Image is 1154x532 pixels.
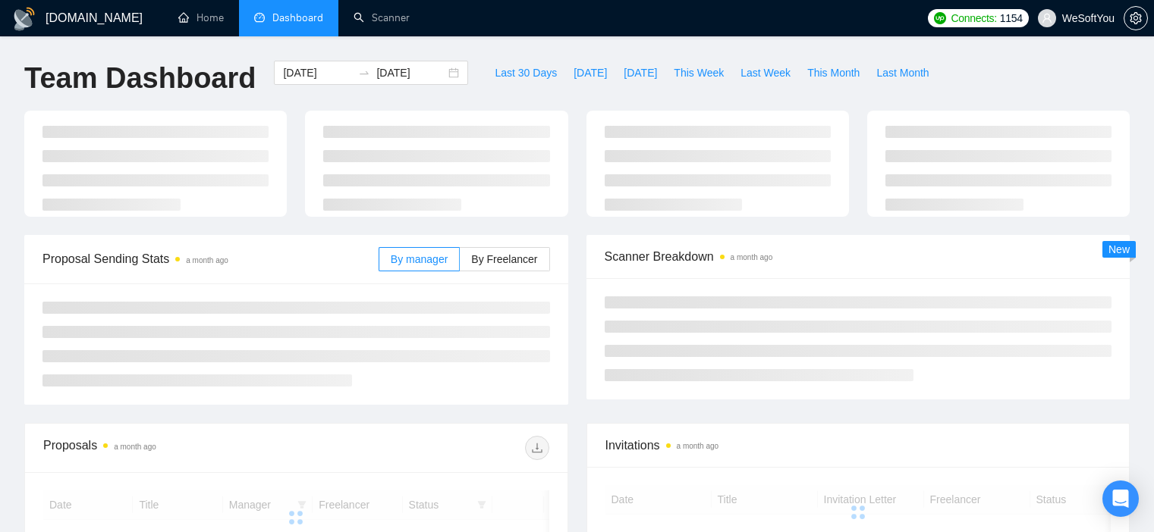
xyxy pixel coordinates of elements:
[12,7,36,31] img: logo
[574,64,607,81] span: [DATE]
[799,61,868,85] button: This Month
[1000,10,1023,27] span: 1154
[495,64,557,81] span: Last 30 Days
[186,256,228,264] time: a month ago
[254,12,265,23] span: dashboard
[876,64,929,81] span: Last Month
[354,11,410,24] a: searchScanner
[741,64,791,81] span: Last Week
[868,61,937,85] button: Last Month
[1124,12,1147,24] span: setting
[471,253,537,265] span: By Freelancer
[674,64,724,81] span: This Week
[1124,12,1148,24] a: setting
[732,61,799,85] button: Last Week
[358,67,370,79] span: to
[677,442,719,450] time: a month ago
[24,61,256,96] h1: Team Dashboard
[1042,13,1052,23] span: user
[565,61,615,85] button: [DATE]
[358,67,370,79] span: swap-right
[1124,6,1148,30] button: setting
[1102,480,1139,517] div: Open Intercom Messenger
[731,253,773,261] time: a month ago
[605,436,1112,455] span: Invitations
[665,61,732,85] button: This Week
[615,61,665,85] button: [DATE]
[391,253,448,265] span: By manager
[43,436,296,460] div: Proposals
[42,249,379,268] span: Proposal Sending Stats
[807,64,860,81] span: This Month
[283,64,352,81] input: Start date
[272,11,323,24] span: Dashboard
[114,443,156,451] time: a month ago
[486,61,565,85] button: Last 30 Days
[376,64,445,81] input: End date
[178,11,224,24] a: homeHome
[605,247,1112,266] span: Scanner Breakdown
[934,12,946,24] img: upwork-logo.png
[1108,243,1130,255] span: New
[951,10,996,27] span: Connects:
[624,64,657,81] span: [DATE]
